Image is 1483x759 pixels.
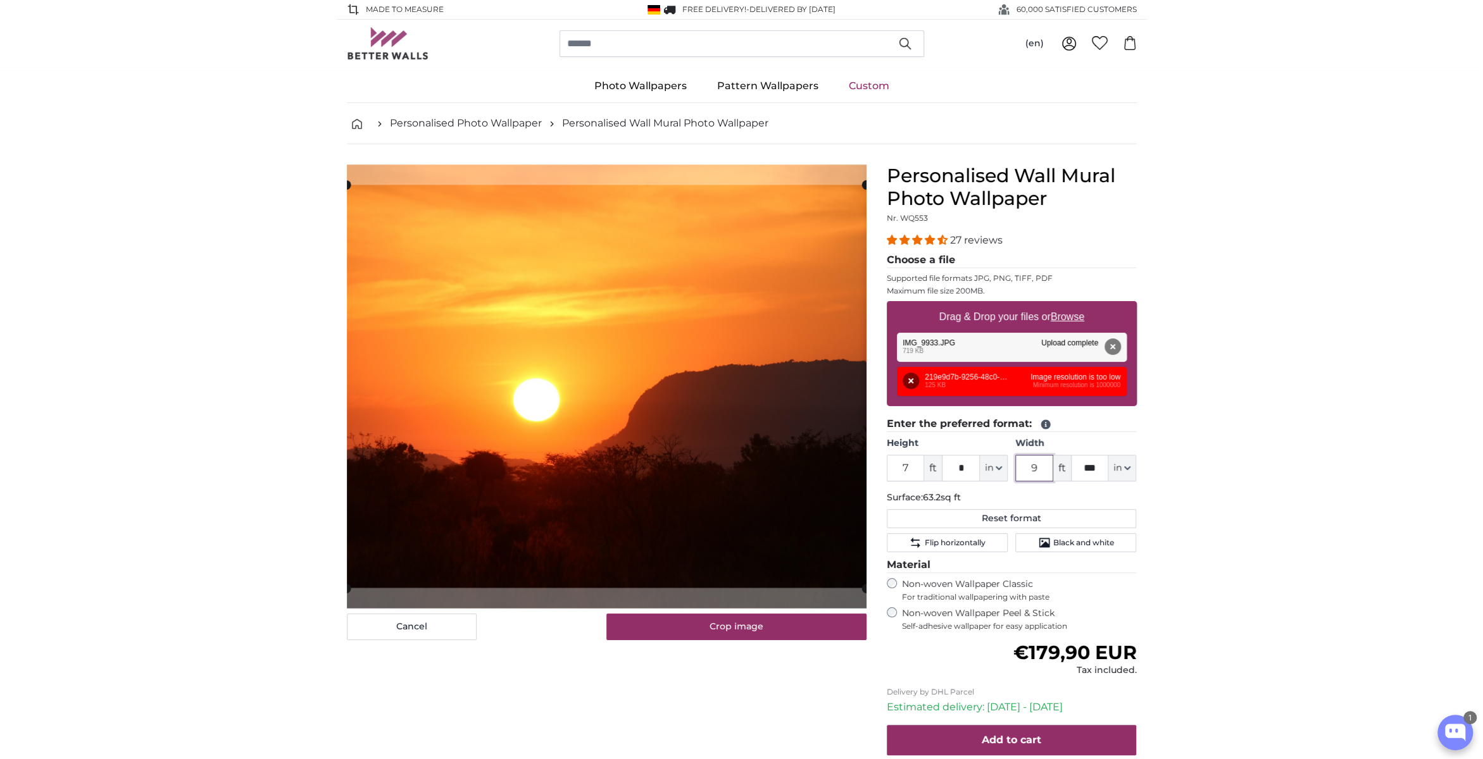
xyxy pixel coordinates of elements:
[1051,311,1084,322] u: Browse
[887,687,1137,697] p: Delivery by DHL Parcel
[1113,462,1122,474] span: in
[924,538,985,548] span: Flip horizontally
[934,304,1089,330] label: Drag & Drop your files or
[702,70,834,102] a: Pattern Wallpapers
[347,103,1137,144] nav: breadcrumbs
[902,578,1137,602] label: Non-woven Wallpaper Classic
[682,4,746,14] span: FREE delivery!
[562,116,768,131] a: Personalised Wall Mural Photo Wallpaper
[985,462,993,474] span: in
[390,116,542,131] a: Personalised Photo Wallpaper
[887,557,1137,573] legend: Material
[347,614,477,640] button: Cancel
[887,700,1137,715] p: Estimated delivery: [DATE] - [DATE]
[887,252,1137,268] legend: Choose a file
[1053,538,1114,548] span: Black and white
[366,4,444,15] span: Made to Measure
[1015,533,1136,552] button: Black and white
[887,509,1137,528] button: Reset format
[887,234,950,246] span: 4.41 stars
[834,70,904,102] a: Custom
[887,725,1137,755] button: Add to cart
[648,5,660,15] img: Germany
[1053,455,1071,481] span: ft
[749,4,835,14] span: Delivered by [DATE]
[924,455,942,481] span: ft
[902,607,1137,631] label: Non-woven Wallpaper Peel & Stick
[887,416,1137,432] legend: Enter the preferred format:
[980,455,1008,481] button: in
[1108,455,1136,481] button: in
[950,234,1003,246] span: 27 reviews
[887,491,1137,504] p: Surface:
[1015,32,1054,55] button: (en)
[982,734,1041,746] span: Add to cart
[1017,4,1137,15] span: 60,000 SATISFIED CUSTOMERS
[902,621,1137,631] span: Self-adhesive wallpaper for easy application
[1463,711,1477,724] div: 1
[579,70,702,102] a: Photo Wallpapers
[923,491,961,503] span: 63.2sq ft
[1013,664,1136,677] div: Tax included.
[746,4,835,14] span: -
[887,273,1137,283] p: Supported file formats JPG, PNG, TIFF, PDF
[1015,437,1136,450] label: Width
[902,592,1137,602] span: For traditional wallpapering with paste
[887,164,1137,210] h1: Personalised Wall Mural Photo Wallpaper
[1437,715,1473,750] button: Open chatbox
[887,437,1008,450] label: Height
[1013,641,1136,664] span: €179,90 EUR
[887,286,1137,296] p: Maximum file size 200MB.
[606,614,867,640] button: Crop image
[347,27,429,59] img: Betterwalls
[887,213,928,223] span: Nr. WQ553
[887,533,1008,552] button: Flip horizontally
